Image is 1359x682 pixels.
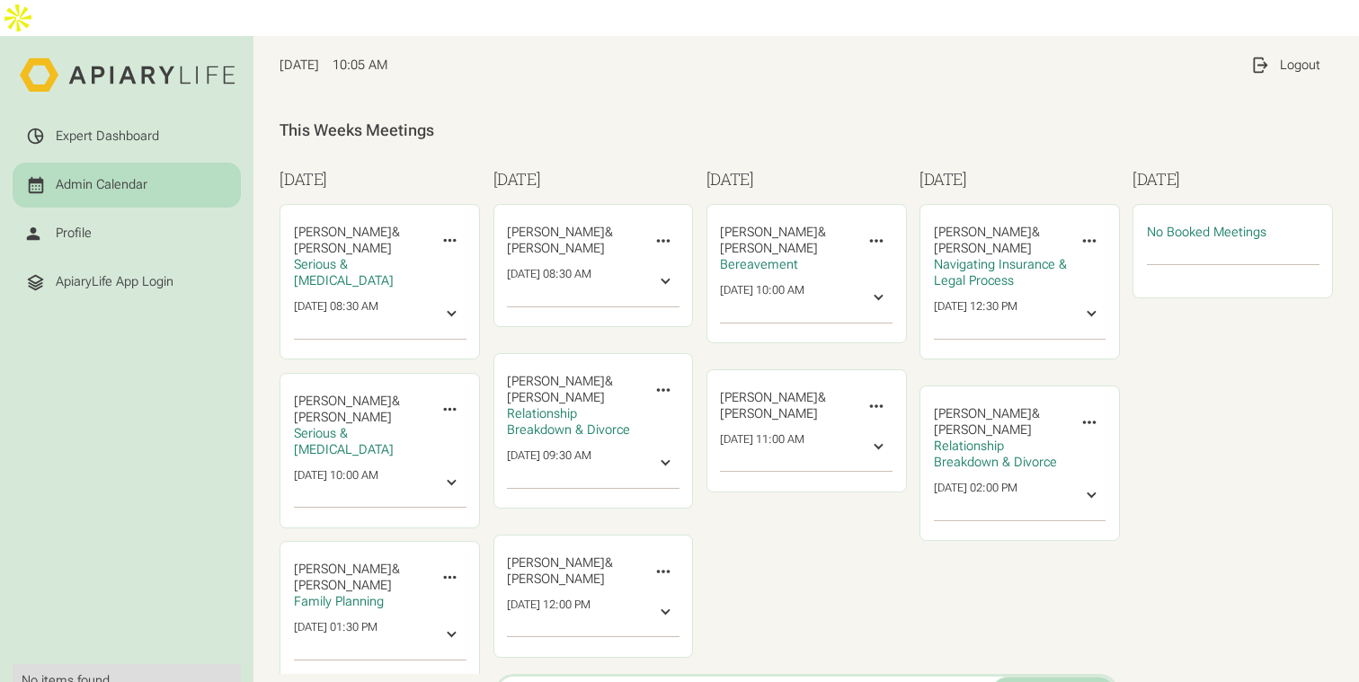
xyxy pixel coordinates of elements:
div: [DATE] 08:30 AM [294,299,378,329]
div: [DATE] 02:00 PM [934,481,1017,510]
span: [PERSON_NAME] [507,390,605,405]
div: & [294,225,427,257]
div: & [294,394,427,426]
span: [PERSON_NAME] [294,394,392,409]
span: [PERSON_NAME] [294,578,392,593]
span: Serious & [MEDICAL_DATA] [294,257,394,288]
div: ApiaryLife App Login [56,274,173,290]
span: [PERSON_NAME] [507,374,605,389]
div: [DATE] 10:00 AM [294,468,378,498]
div: [DATE] 01:30 PM [294,620,377,650]
h3: [DATE] [1132,167,1333,191]
div: This Weeks Meetings [280,120,1333,141]
h3: [DATE] [280,167,480,191]
span: Serious & [MEDICAL_DATA] [294,426,394,457]
span: [PERSON_NAME] [934,406,1032,421]
span: [PERSON_NAME] [294,241,392,256]
div: [DATE] 08:30 AM [507,267,591,297]
div: [DATE] 09:30 AM [507,448,591,478]
div: [DATE] 11:00 AM [720,432,804,462]
span: Bereavement [720,257,798,272]
div: & [720,390,853,422]
span: [PERSON_NAME] [934,422,1032,438]
span: [PERSON_NAME] [720,390,818,405]
span: [PERSON_NAME] [934,225,1032,240]
h3: [DATE] [706,167,907,191]
h3: [DATE] [493,167,694,191]
span: [PERSON_NAME] [720,225,818,240]
span: [PERSON_NAME] [507,225,605,240]
span: [PERSON_NAME] [294,562,392,577]
div: Logout [1280,58,1320,74]
div: Profile [56,226,92,242]
div: [DATE] 12:00 PM [507,598,591,627]
div: & [720,225,853,257]
span: [PERSON_NAME] [294,225,392,240]
span: Family Planning [294,594,384,609]
span: Relationship Breakdown & Divorce [507,406,630,438]
a: ApiaryLife App Login [13,260,241,306]
h3: [DATE] [919,167,1120,191]
div: & [934,406,1067,438]
span: [PERSON_NAME] [720,406,818,421]
div: Admin Calendar [56,177,147,193]
div: [DATE] 10:00 AM [720,283,804,313]
span: [PERSON_NAME] [507,571,605,587]
span: [PERSON_NAME] [934,241,1032,256]
span: [PERSON_NAME] [507,555,605,571]
div: & [934,225,1067,257]
div: & [507,555,640,588]
a: Profile [13,211,241,257]
span: 10:05 AM [333,58,387,74]
a: Expert Dashboard [13,113,241,159]
span: Navigating Insurance & Legal Process [934,257,1067,288]
span: [PERSON_NAME] [294,410,392,425]
div: & [507,225,640,257]
div: & [507,374,640,406]
span: [DATE] [280,58,319,73]
div: [DATE] 12:30 PM [934,299,1017,329]
a: Logout [1237,42,1333,88]
span: [PERSON_NAME] [720,241,818,256]
div: Expert Dashboard [56,128,159,145]
a: Admin Calendar [13,163,241,208]
span: No Booked Meetings [1147,225,1266,240]
span: [PERSON_NAME] [507,241,605,256]
span: Relationship Breakdown & Divorce [934,438,1057,470]
div: & [294,562,427,594]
